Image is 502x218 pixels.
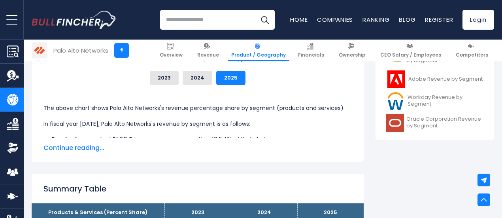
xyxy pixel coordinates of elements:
li: generated $1.80 B in revenue, representing 19.54% of its total revenue. [43,135,352,144]
a: Financials [294,40,328,61]
div: Palo Alto Networks [53,46,108,55]
span: CEO Salary / Employees [380,52,441,58]
a: CEO Salary / Employees [377,40,445,61]
a: Home [290,15,308,24]
a: Blog [399,15,415,24]
h2: Summary Table [43,183,352,195]
img: PANW logo [32,43,47,58]
span: Product / Geography [231,52,286,58]
a: Ownership [335,40,369,61]
b: Product [51,135,77,144]
a: Product / Geography [228,40,289,61]
span: Financials [298,52,324,58]
a: Go to homepage [32,11,117,29]
a: + [114,43,129,58]
a: Revenue [194,40,223,61]
a: Companies [317,15,353,24]
span: Workday Revenue by Segment [408,94,483,108]
span: Revenue [197,52,219,58]
a: Login [462,10,494,30]
a: Workday Revenue by Segment [381,90,488,112]
button: Search [255,10,275,30]
span: Adobe Revenue by Segment [408,76,483,83]
a: Competitors [452,40,492,61]
span: Competitors [456,52,488,58]
a: Oracle Corporation Revenue by Segment [381,112,488,134]
span: Ownership [339,52,366,58]
span: Oracle Corporation Revenue by Segment [406,116,483,129]
span: Continue reading... [43,143,352,153]
img: Ownership [7,142,19,154]
span: NVIDIA Corporation Revenue by Segment [406,51,483,64]
button: 2023 [150,71,179,85]
p: The above chart shows Palo Alto Networks's revenue percentage share by segment (products and serv... [43,103,352,113]
button: 2025 [216,71,245,85]
span: Overview [160,52,183,58]
div: The for Palo Alto Networks is the Subscription, which represents 53.94% of its total revenue. The... [43,97,352,192]
a: Adobe Revenue by Segment [381,68,488,90]
a: Register [425,15,453,24]
img: WDAY logo [386,92,405,110]
img: ADBE logo [386,70,406,88]
img: ORCL logo [386,114,404,132]
p: In fiscal year [DATE], Palo Alto Networks's revenue by segment is as follows: [43,119,352,129]
button: 2024 [183,71,212,85]
a: Overview [156,40,186,61]
img: Bullfincher logo [32,11,117,29]
a: Ranking [362,15,389,24]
